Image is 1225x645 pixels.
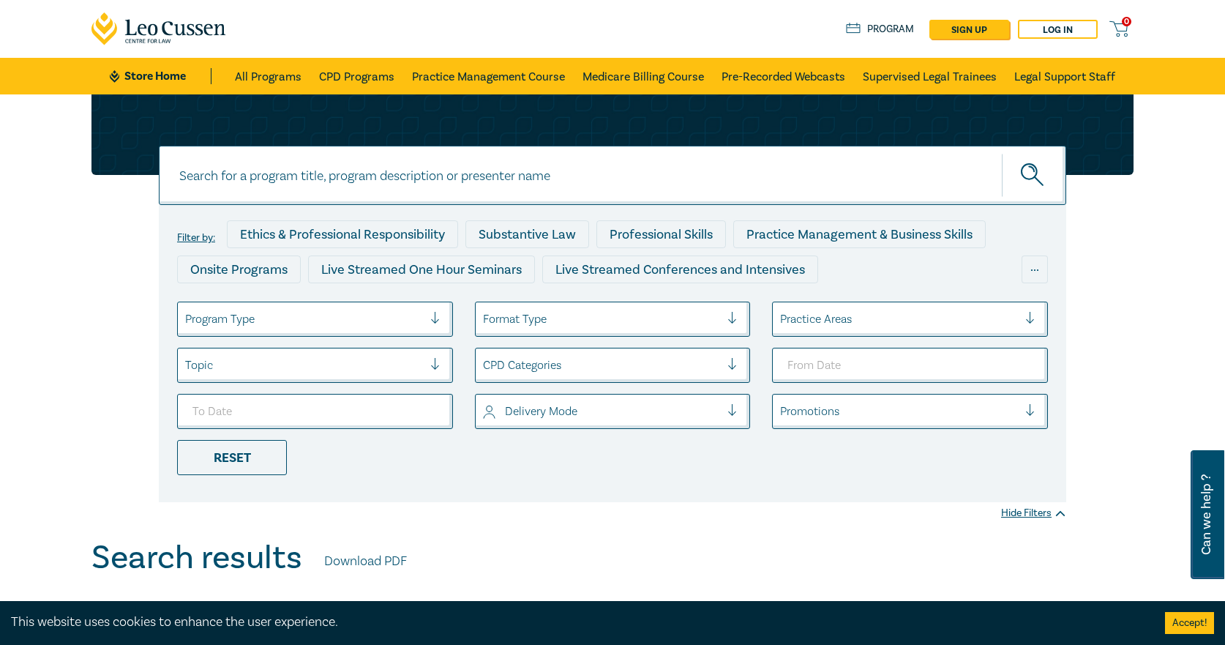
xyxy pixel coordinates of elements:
[1014,58,1115,94] a: Legal Support Staff
[592,291,752,318] div: 10 CPD Point Packages
[780,403,783,420] input: select
[1199,459,1213,570] span: Can we help ?
[1001,506,1066,521] div: Hide Filters
[416,291,585,318] div: Pre-Recorded Webcasts
[722,58,845,94] a: Pre-Recorded Webcasts
[596,220,726,248] div: Professional Skills
[780,311,783,327] input: select
[863,58,997,94] a: Supervised Legal Trainees
[177,291,409,318] div: Live Streamed Practical Workshops
[319,58,394,94] a: CPD Programs
[177,394,453,429] input: To Date
[1022,256,1048,283] div: ...
[177,440,287,475] div: Reset
[760,291,894,318] div: National Programs
[542,256,818,283] div: Live Streamed Conferences and Intensives
[185,311,188,327] input: select
[177,232,215,244] label: Filter by:
[465,220,589,248] div: Substantive Law
[185,357,188,373] input: select
[177,256,301,283] div: Onsite Programs
[110,68,211,84] a: Store Home
[235,58,301,94] a: All Programs
[159,146,1066,205] input: Search for a program title, program description or presenter name
[11,613,1143,632] div: This website uses cookies to enhance the user experience.
[846,21,914,37] a: Program
[483,311,486,327] input: select
[483,357,486,373] input: select
[91,539,302,577] h1: Search results
[483,403,486,420] input: select
[1018,20,1098,39] a: Log in
[1122,17,1131,26] span: 0
[582,58,704,94] a: Medicare Billing Course
[412,58,565,94] a: Practice Management Course
[772,348,1048,383] input: From Date
[308,256,535,283] div: Live Streamed One Hour Seminars
[324,552,407,571] a: Download PDF
[1165,612,1214,634] button: Accept cookies
[227,220,458,248] div: Ethics & Professional Responsibility
[929,20,1009,39] a: sign up
[733,220,986,248] div: Practice Management & Business Skills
